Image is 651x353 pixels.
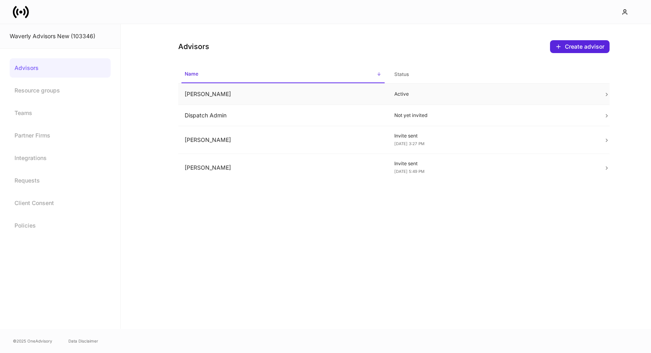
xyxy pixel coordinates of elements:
td: Dispatch Admin [178,105,388,126]
a: Advisors [10,58,111,78]
button: Create advisor [550,40,610,53]
a: Teams [10,103,111,123]
span: Status [391,66,594,83]
a: Data Disclaimer [68,338,98,344]
h4: Advisors [178,42,209,51]
a: Client Consent [10,193,111,213]
a: Requests [10,171,111,190]
p: Invite sent [394,133,591,139]
p: Active [394,91,591,97]
div: Create advisor [565,43,604,51]
span: [DATE] 5:49 PM [394,169,424,174]
span: [DATE] 3:27 PM [394,141,424,146]
p: Invite sent [394,160,591,167]
div: Waverly Advisors New (103346) [10,32,111,40]
a: Partner Firms [10,126,111,145]
span: © 2025 OneAdvisory [13,338,52,344]
h6: Name [185,70,198,78]
a: Integrations [10,148,111,168]
td: [PERSON_NAME] [178,84,388,105]
a: Resource groups [10,81,111,100]
a: Policies [10,216,111,235]
p: Not yet invited [394,112,591,119]
td: [PERSON_NAME] [178,154,388,182]
h6: Status [394,70,409,78]
td: [PERSON_NAME] [178,126,388,154]
span: Name [181,66,385,83]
